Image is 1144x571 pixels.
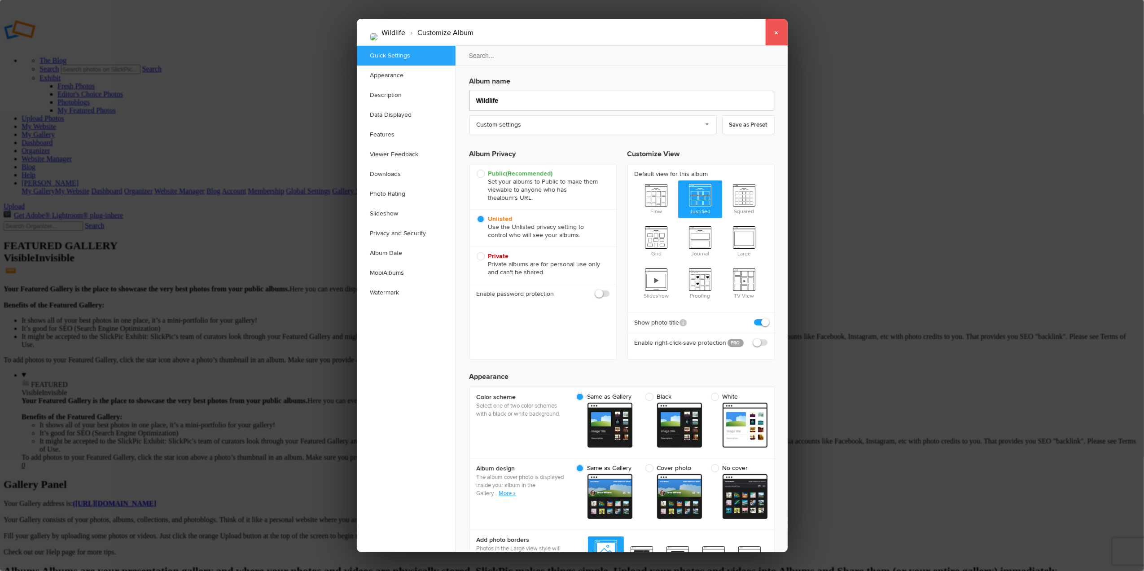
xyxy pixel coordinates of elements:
[635,170,767,179] b: Default view for this album
[499,490,516,497] a: More »
[357,125,456,145] a: Features
[635,180,679,216] span: Flow
[722,265,766,301] span: TV View
[357,145,456,164] a: Viewer Feedback
[728,339,744,347] a: PRO
[382,25,406,40] li: Wildlife
[477,170,605,202] span: Set your albums to Public to make them viewable to anyone who has the
[722,223,766,259] span: Large
[722,115,775,134] a: Save as Preset
[455,45,789,66] input: Search...
[635,338,721,347] b: Enable right-click-save protection
[711,464,763,472] span: No cover
[488,170,553,177] b: Public
[357,184,456,204] a: Photo Rating
[711,393,763,401] span: White
[357,204,456,224] a: Slideshow
[723,474,767,519] span: cover From gallery - dark
[488,215,513,223] b: Unlisted
[357,105,456,125] a: Data Displayed
[635,223,679,259] span: Grid
[477,536,566,545] b: Add photo borders
[477,252,605,277] span: Private albums are for personal use only and can't be shared.
[357,164,456,184] a: Downloads
[477,290,554,299] b: Enable password protection
[635,265,679,301] span: Slideshow
[357,263,456,283] a: MobiAlbums
[477,464,566,473] b: Album design
[657,474,702,519] span: cover From gallery - dark
[370,33,377,40] img: Bald_Eagle_Perched.jpg
[497,194,533,202] span: album's URL.
[357,224,456,243] a: Privacy and Security
[678,265,722,301] span: Proofing
[469,115,717,134] a: Custom settings
[678,180,722,216] span: Justified
[495,490,499,497] span: ..
[488,252,509,260] b: Private
[627,141,775,164] h3: Customize View
[477,393,566,402] b: Color scheme
[645,464,697,472] span: Cover photo
[406,25,474,40] li: Customize Album
[477,402,566,418] p: Select one of two color schemes with a black or white background.
[645,393,697,401] span: Black
[469,141,617,164] h3: Album Privacy
[678,223,722,259] span: Journal
[469,364,775,382] h3: Appearance
[576,393,632,401] span: Same as Gallery
[765,19,788,46] a: ×
[357,85,456,105] a: Description
[576,464,632,472] span: Same as Gallery
[635,318,687,327] b: Show photo title
[477,215,605,239] span: Use the Unlisted privacy setting to control who will see your albums.
[357,243,456,263] a: Album Date
[469,72,775,87] h3: Album name
[477,473,566,497] p: The album cover photo is displayed inside your album in the Gallery.
[506,170,553,177] i: (Recommended)
[722,180,766,216] span: Squared
[357,46,456,66] a: Quick Settings
[357,283,456,303] a: Watermark
[357,66,456,85] a: Appearance
[587,474,632,519] span: cover From gallery - dark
